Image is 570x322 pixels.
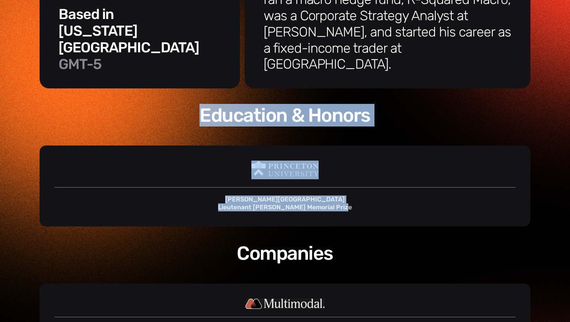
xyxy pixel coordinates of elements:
h3: Education & Honors [40,104,530,126]
h2: Based in [US_STATE][GEOGRAPHIC_DATA] ‍ [59,6,221,73]
h3: Companies [40,242,530,264]
div: [PERSON_NAME][GEOGRAPHIC_DATA] Lieutenant [PERSON_NAME] Memorial Prize [218,195,352,211]
span: GMT-5 [59,56,101,73]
